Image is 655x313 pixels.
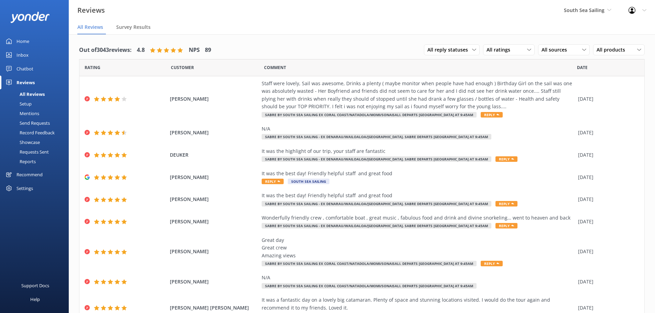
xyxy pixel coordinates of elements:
div: It was the best day! Friendly helpful staff and great food [262,170,575,177]
span: [PERSON_NAME] [170,218,259,225]
a: All Reviews [4,89,69,99]
span: Date [171,64,194,71]
div: N/A [262,125,575,133]
h4: NPS [189,46,200,55]
div: [DATE] [578,95,636,103]
div: Great day Great crew Amazing views [262,236,575,259]
span: Reply [495,201,517,206]
span: [PERSON_NAME] [170,129,259,136]
span: Reply [481,261,503,266]
span: [PERSON_NAME] [170,195,259,203]
span: DEUKER [170,151,259,159]
div: Support Docs [21,279,49,292]
div: [DATE] [578,304,636,312]
h3: Reviews [77,5,105,16]
span: All products [597,46,629,54]
span: South Sea Sailing [564,7,604,13]
span: SABRE by South Sea Sailing ex Coral Coast/Natadola/Momi/Sonaisali. Departs [GEOGRAPHIC_DATA] at 9... [262,112,477,118]
span: SABRE by South Sea Sailing - ex Denarau/Wailoaloa/[GEOGRAPHIC_DATA]. Sabre Departs [GEOGRAPHIC_DA... [262,134,491,139]
span: SABRE by South Sea Sailing - ex Denarau/Wailoaloa/[GEOGRAPHIC_DATA]. Sabre Departs [GEOGRAPHIC_DA... [262,201,491,206]
span: SABRE by South Sea Sailing ex Coral Coast/Natadola/Momi/Sonaisali. Departs [GEOGRAPHIC_DATA] at 9... [262,261,477,266]
div: Reviews [17,76,35,89]
div: N/A [262,274,575,281]
span: [PERSON_NAME] [170,95,259,103]
span: Survey Results [116,24,151,31]
span: SABRE by South Sea Sailing - ex Denarau/Wailoaloa/[GEOGRAPHIC_DATA]. Sabre Departs [GEOGRAPHIC_DA... [262,156,491,162]
div: It was the highlight of our trip, your staff are fantastic [262,147,575,155]
a: Requests Sent [4,147,69,157]
div: Setup [4,99,32,109]
h4: 89 [205,46,211,55]
span: Reply [481,112,503,118]
div: It was the best day! Friendly helpful staff and great food [262,192,575,199]
div: Recommend [17,168,43,181]
div: [DATE] [578,129,636,136]
div: Mentions [4,109,39,118]
a: Setup [4,99,69,109]
span: Reply [495,223,517,228]
div: Staff were lovely, Sail was awesome, Drinks a plenty ( maybe monitor when people have had enough ... [262,80,575,111]
div: [DATE] [578,151,636,159]
div: All Reviews [4,89,45,99]
span: Question [264,64,286,71]
div: [DATE] [578,248,636,255]
a: Send Requests [4,118,69,128]
span: [PERSON_NAME] [PERSON_NAME] [170,304,259,312]
span: Date [85,64,100,71]
span: Date [577,64,588,71]
span: SABRE by South Sea Sailing ex Coral Coast/Natadola/Momi/Sonaisali. Departs [GEOGRAPHIC_DATA] at 9... [262,283,477,289]
div: Reports [4,157,36,166]
div: Wonderfully friendly crew , comfortable boat , great music , fabulous food and drink and divine s... [262,214,575,222]
div: Send Requests [4,118,50,128]
span: Reply [262,179,284,184]
a: Record Feedback [4,128,69,137]
div: It was a fantastic day on a lovely big catamaran. Plenty of space and stunning locations visited.... [262,296,575,312]
span: SABRE by South Sea Sailing - ex Denarau/Wailoaloa/[GEOGRAPHIC_DATA]. Sabre Departs [GEOGRAPHIC_DA... [262,223,491,228]
div: Showcase [4,137,40,147]
span: All ratings [487,46,514,54]
div: [DATE] [578,195,636,203]
a: Showcase [4,137,69,147]
div: Chatbot [17,62,33,76]
span: [PERSON_NAME] [170,278,259,286]
div: [DATE] [578,218,636,225]
a: Reports [4,157,69,166]
span: South Sea Sailing [288,179,329,184]
div: Help [30,292,40,306]
div: Inbox [17,48,29,62]
span: All sources [542,46,571,54]
h4: 4.8 [137,46,145,55]
span: All reply statuses [427,46,472,54]
span: [PERSON_NAME] [170,174,259,181]
span: All Reviews [77,24,103,31]
span: [PERSON_NAME] [170,248,259,255]
a: Mentions [4,109,69,118]
span: Reply [495,156,517,162]
div: [DATE] [578,174,636,181]
div: Requests Sent [4,147,49,157]
h4: Out of 3043 reviews: [79,46,132,55]
img: yonder-white-logo.png [10,12,50,23]
div: Settings [17,181,33,195]
div: [DATE] [578,278,636,286]
div: Home [17,34,29,48]
div: Record Feedback [4,128,55,137]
